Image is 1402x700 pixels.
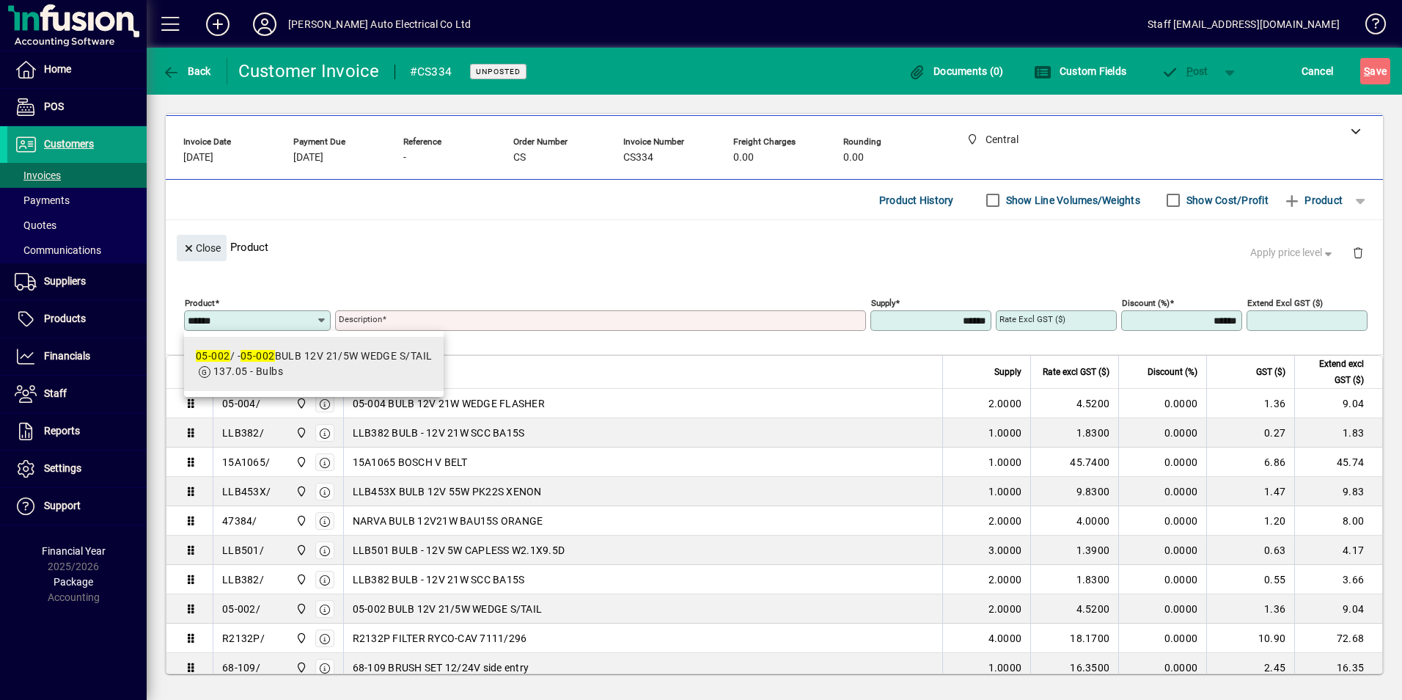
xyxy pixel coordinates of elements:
span: 1.0000 [988,660,1022,675]
span: Central [292,572,309,588]
div: LLB382/ [222,572,264,587]
button: Close [177,235,227,261]
span: Documents (0) [909,65,1004,77]
span: Central [292,542,309,558]
span: Back [162,65,211,77]
span: ost [1161,65,1208,77]
div: 4.5200 [1040,396,1109,411]
span: 4.0000 [988,631,1022,646]
div: LLB501/ [222,543,264,558]
td: 0.0000 [1118,653,1206,682]
td: 16.35 [1294,653,1382,682]
a: Settings [7,451,147,487]
td: 6.86 [1206,448,1294,477]
span: 68-109 BRUSH SET 12/24V side entry [353,660,529,675]
span: S [1364,65,1370,77]
span: Central [292,601,309,617]
span: Communications [15,244,101,256]
button: Apply price level [1244,240,1341,266]
td: 3.66 [1294,565,1382,594]
td: 0.55 [1206,565,1294,594]
button: Product History [873,187,960,214]
span: 3.0000 [988,543,1022,558]
span: 2.0000 [988,602,1022,616]
button: Documents (0) [905,58,1008,84]
span: Extend excl GST ($) [1304,356,1364,388]
div: 18.1700 [1040,631,1109,646]
a: Communications [7,238,147,263]
span: NARVA BULB 12V21W BAU15S ORANGE [353,514,543,528]
mat-option: 05-002/ - 05-002 BULB 12V 21/5W WEDGE S/TAIL [184,337,444,391]
a: POS [7,89,147,125]
button: Cancel [1298,58,1337,84]
button: Back [158,58,215,84]
td: 0.0000 [1118,418,1206,448]
div: R2132P/ [222,631,265,646]
a: Support [7,488,147,525]
div: 05-002/ [222,602,260,616]
div: 4.0000 [1040,514,1109,528]
span: Financials [44,350,90,362]
td: 0.0000 [1118,624,1206,653]
button: Add [194,11,241,37]
span: P [1186,65,1193,77]
span: Product History [879,189,954,212]
mat-label: Product [185,298,215,308]
div: 05-004/ [222,396,260,411]
span: Settings [44,462,81,474]
td: 9.83 [1294,477,1382,506]
span: Staff [44,387,67,399]
div: [PERSON_NAME] Auto Electrical Co Ltd [288,12,471,36]
span: 0.00 [733,152,754,164]
span: 1.0000 [988,426,1022,440]
span: Central [292,630,309,646]
a: Home [7,51,147,88]
span: LLB382 BULB - 12V 21W SCC BA15S [353,572,525,587]
span: 0.00 [843,152,864,164]
span: Reports [44,425,80,437]
td: 10.90 [1206,624,1294,653]
span: Discount (%) [1148,364,1197,380]
span: [DATE] [183,152,213,164]
button: Post [1153,58,1216,84]
td: 1.83 [1294,418,1382,448]
span: CS334 [623,152,653,164]
a: Suppliers [7,263,147,300]
td: 0.0000 [1118,389,1206,418]
span: Payments [15,194,70,206]
button: Custom Fields [1030,58,1130,84]
span: LLB501 BULB - 12V 5W CAPLESS W2.1X9.5D [353,543,565,558]
td: 0.63 [1206,536,1294,565]
span: LLB453X BULB 12V 55W PK22S XENON [353,484,542,499]
span: Suppliers [44,275,86,287]
em: 05-002 [196,350,230,362]
div: LLB453X/ [222,484,271,499]
div: Product [166,220,1383,274]
td: 0.0000 [1118,448,1206,477]
td: 1.36 [1206,389,1294,418]
td: 0.0000 [1118,477,1206,506]
span: Unposted [476,67,521,76]
mat-label: Rate excl GST ($) [999,314,1065,324]
span: Cancel [1302,59,1334,83]
span: Central [292,454,309,470]
mat-label: Extend excl GST ($) [1247,298,1323,308]
div: Customer Invoice [238,59,380,83]
span: Products [44,313,86,324]
span: Apply price level [1250,245,1335,260]
span: ave [1364,59,1387,83]
div: 4.5200 [1040,602,1109,616]
div: 1.8300 [1040,572,1109,587]
span: Close [183,236,221,260]
div: 1.8300 [1040,426,1109,440]
a: Reports [7,413,147,450]
span: Rate excl GST ($) [1043,364,1109,380]
td: 0.0000 [1118,594,1206,624]
a: Knowledge Base [1354,3,1384,51]
td: 1.20 [1206,506,1294,536]
span: 2.0000 [988,396,1022,411]
td: 9.04 [1294,594,1382,624]
div: 9.8300 [1040,484,1109,499]
td: 72.68 [1294,624,1382,653]
a: Financials [7,338,147,375]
